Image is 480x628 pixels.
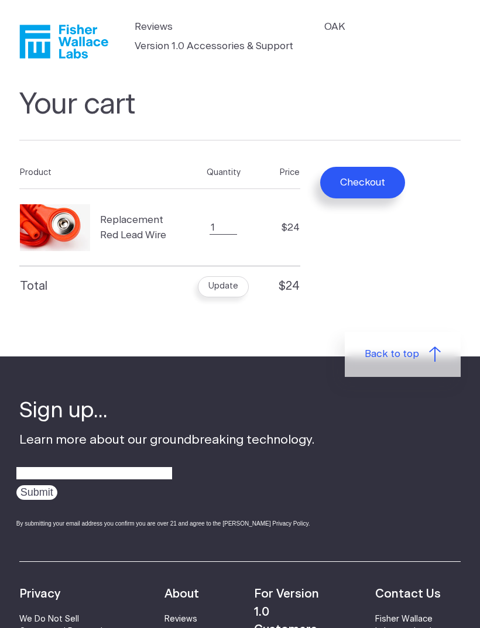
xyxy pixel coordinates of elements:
strong: Contact Us [375,588,441,600]
h4: Sign up... [19,396,314,425]
span: Back to top [365,346,419,362]
h1: Your cart [19,88,461,140]
a: Fisher Wallace [19,25,108,59]
th: Product [19,157,183,188]
a: Version 1.0 Accessories & Support [135,39,293,54]
a: Reviews [135,19,173,35]
a: OAK [324,19,345,35]
a: Back to top [345,332,461,377]
span: Replacement Red Lead Wire [100,212,168,242]
div: By submitting your email address you confirm you are over 21 and agree to the [PERSON_NAME] Priva... [16,519,314,528]
a: Replacement Red Lead Wire [20,204,168,251]
th: Total [19,266,183,307]
td: $24 [264,266,301,307]
strong: About [164,588,199,600]
button: Checkout [320,167,405,198]
input: Submit [16,485,57,500]
th: Price [264,157,301,188]
td: $24 [264,189,301,266]
strong: Privacy [19,588,60,600]
button: Update [198,276,249,297]
th: Quantity [183,157,264,188]
a: Reviews [164,615,197,623]
div: Learn more about our groundbreaking technology. [19,396,314,538]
